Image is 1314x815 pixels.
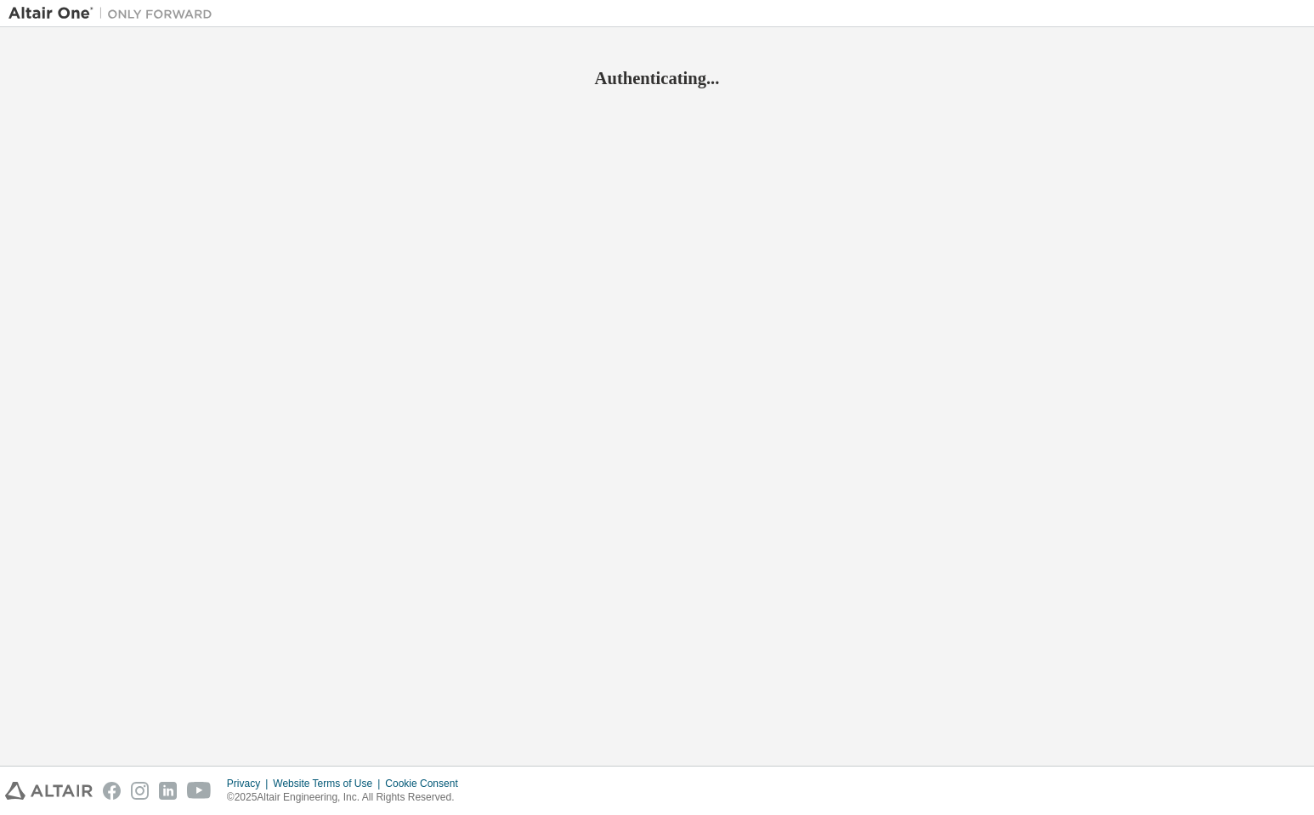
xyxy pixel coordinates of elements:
div: Privacy [227,777,273,790]
img: linkedin.svg [159,782,177,800]
div: Cookie Consent [385,777,467,790]
img: facebook.svg [103,782,121,800]
img: Altair One [8,5,221,22]
img: youtube.svg [187,782,212,800]
img: instagram.svg [131,782,149,800]
h2: Authenticating... [8,67,1306,89]
img: altair_logo.svg [5,782,93,800]
p: © 2025 Altair Engineering, Inc. All Rights Reserved. [227,790,468,805]
div: Website Terms of Use [273,777,385,790]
